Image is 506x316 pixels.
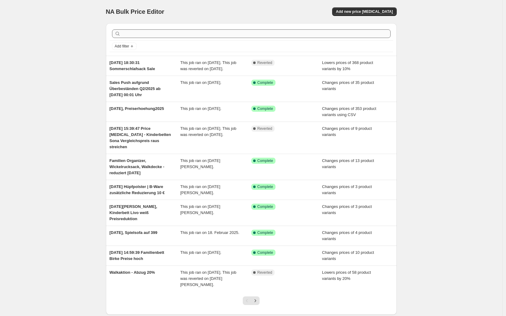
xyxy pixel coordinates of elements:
[257,158,273,163] span: Complete
[110,184,165,195] span: [DATE] Hüpfpolster | B-Ware zusätzliche Reduzierung 10 €
[110,60,155,71] span: [DATE] 18:30:31 Sommerschlafsack Sale
[110,80,161,97] span: Sales Push aufgrund Überbeständen Q2/2025 ab [DATE] 00:01 Uhr
[180,230,239,235] span: This job ran on 18. Februar 2025.
[180,106,221,111] span: This job ran on [DATE].
[115,44,129,49] span: Add filter
[322,250,374,261] span: Changes prices of 10 product variants
[106,8,164,15] span: NA Bulk Price Editor
[110,250,164,261] span: [DATE] 14:59:39 Familienbett Birke Preise hoch
[322,158,374,169] span: Changes prices of 13 product variants
[243,296,260,305] nav: Pagination
[257,184,273,189] span: Complete
[322,204,372,215] span: Changes prices of 3 product variants
[257,106,273,111] span: Complete
[251,296,260,305] button: Next
[257,60,272,65] span: Reverted
[110,230,158,235] span: [DATE], Spielsofa auf 399
[112,43,137,50] button: Add filter
[257,126,272,131] span: Reverted
[110,126,171,149] span: [DATE] 15:39:47 Price [MEDICAL_DATA] - Kinderbetten Sona Vergleichspreis raus streichen
[180,250,221,255] span: This job ran on [DATE].
[180,126,236,137] span: This job ran on [DATE]. This job was reverted on [DATE].
[257,204,273,209] span: Complete
[257,230,273,235] span: Complete
[180,184,220,195] span: This job ran on [DATE][PERSON_NAME].
[322,184,372,195] span: Changes prices of 3 product variants
[322,270,371,281] span: Lowers prices of 58 product variants by 20%
[257,270,272,275] span: Reverted
[336,9,393,14] span: Add new price [MEDICAL_DATA]
[257,250,273,255] span: Complete
[322,80,374,91] span: Changes prices of 35 product variants
[180,60,236,71] span: This job ran on [DATE]. This job was reverted on [DATE].
[322,60,373,71] span: Lowers prices of 368 product variants by 10%
[180,204,220,215] span: This job ran on [DATE][PERSON_NAME].
[257,80,273,85] span: Complete
[110,204,157,221] span: [DATE][PERSON_NAME], Kinderbett Livo weiß Preisreduktion
[110,158,164,175] span: Familien Organizer, Wickelrucksack, Walkdecke - reduziert [DATE]
[180,158,220,169] span: This job ran on [DATE][PERSON_NAME].
[180,80,221,85] span: This job ran on [DATE].
[180,270,236,287] span: This job ran on [DATE]. This job was reverted on [DATE][PERSON_NAME].
[322,126,372,137] span: Changes prices of 9 product variants
[110,106,164,111] span: [DATE], Preiserhoehung2025
[332,7,396,16] button: Add new price [MEDICAL_DATA]
[322,106,376,117] span: Changes prices of 353 product variants using CSV
[322,230,372,241] span: Changes prices of 4 product variants
[110,270,155,275] span: Walkaktion - Abzug 20%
